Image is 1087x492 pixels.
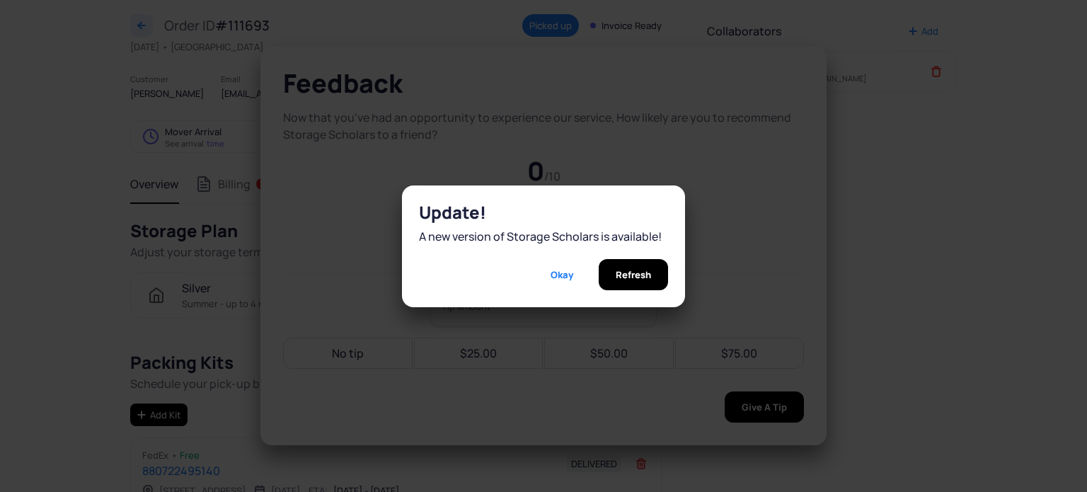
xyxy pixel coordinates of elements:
[534,259,590,290] button: Okay
[599,259,668,290] button: Refresh
[419,228,668,245] div: A new version of Storage Scholars is available!
[419,202,668,222] h2: Update!
[616,259,651,290] span: Refresh
[551,259,573,290] span: Okay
